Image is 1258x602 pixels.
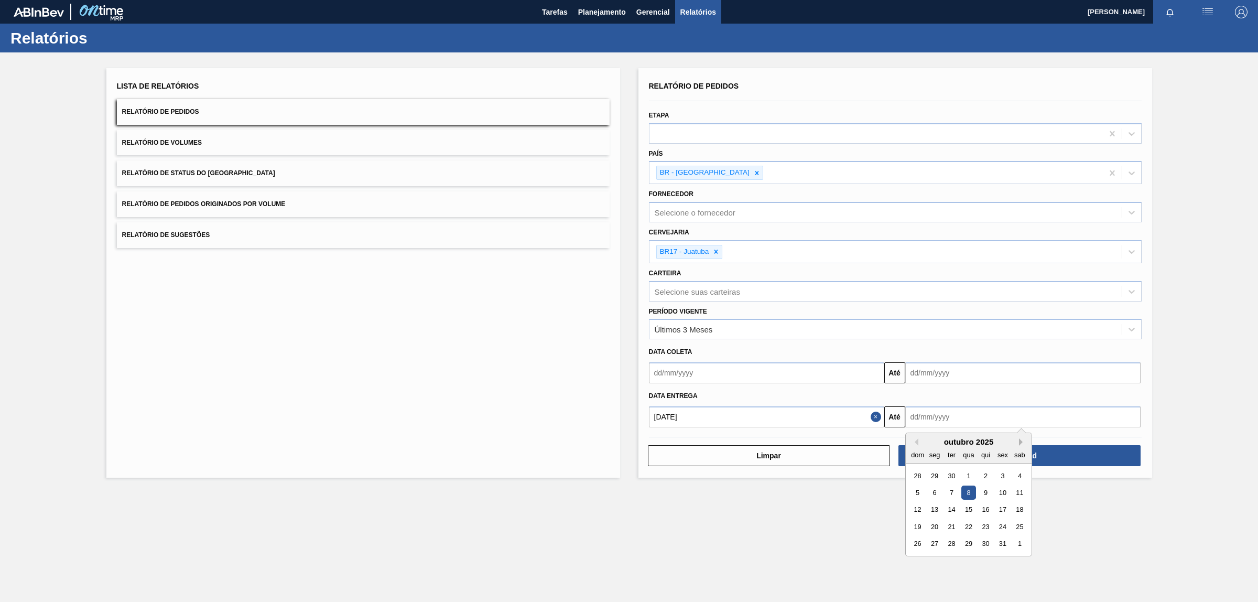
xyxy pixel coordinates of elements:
div: Choose sábado, 25 de outubro de 2025 [1012,520,1026,534]
label: Carteira [649,270,681,277]
span: Lista de Relatórios [117,82,199,90]
div: Selecione o fornecedor [655,208,735,217]
div: Choose terça-feira, 7 de outubro de 2025 [944,486,958,500]
div: Choose domingo, 19 de outubro de 2025 [910,520,925,534]
div: Choose quinta-feira, 30 de outubro de 2025 [978,536,992,551]
input: dd/mm/yyyy [905,406,1141,427]
div: BR17 - Juatuba [657,245,711,259]
span: Relatório de Volumes [122,139,202,146]
button: Até [884,406,905,427]
div: Choose domingo, 12 de outubro de 2025 [910,502,925,517]
div: Choose quinta-feira, 23 de outubro de 2025 [978,520,992,534]
div: Choose terça-feira, 14 de outubro de 2025 [944,502,958,517]
div: Choose sábado, 1 de novembro de 2025 [1012,536,1026,551]
img: TNhmsLtSVTkK8tSr43FrP2fwEKptu5GPRR3wAAAABJRU5ErkJggg== [14,7,64,17]
span: Tarefas [542,6,568,18]
div: Choose sexta-feira, 10 de outubro de 2025 [995,486,1010,500]
span: Data coleta [649,348,692,356]
div: month 2025-10 [909,467,1028,552]
span: Gerencial [636,6,670,18]
div: Choose quarta-feira, 15 de outubro de 2025 [961,502,975,517]
div: outubro 2025 [906,437,1032,446]
div: Choose sexta-feira, 3 de outubro de 2025 [995,468,1010,482]
div: Choose domingo, 28 de setembro de 2025 [910,468,925,482]
div: Choose quarta-feira, 1 de outubro de 2025 [961,468,975,482]
div: Choose sexta-feira, 24 de outubro de 2025 [995,520,1010,534]
div: Choose quarta-feira, 22 de outubro de 2025 [961,520,975,534]
input: dd/mm/yyyy [649,406,884,427]
div: Choose sábado, 11 de outubro de 2025 [1012,486,1026,500]
div: Últimos 3 Meses [655,325,713,334]
label: País [649,150,663,157]
button: Relatório de Status do [GEOGRAPHIC_DATA] [117,160,610,186]
input: dd/mm/yyyy [649,362,884,383]
div: Choose sábado, 4 de outubro de 2025 [1012,468,1026,482]
button: Close [871,406,884,427]
span: Relatório de Pedidos [649,82,739,90]
span: Relatório de Pedidos [122,108,199,115]
div: sex [995,448,1010,462]
h1: Relatórios [10,32,197,44]
label: Período Vigente [649,308,707,315]
button: Até [884,362,905,383]
div: Choose quinta-feira, 16 de outubro de 2025 [978,502,992,517]
div: Choose quarta-feira, 8 de outubro de 2025 [961,486,975,500]
div: Choose terça-feira, 21 de outubro de 2025 [944,520,958,534]
button: Previous Month [911,438,918,446]
span: Data entrega [649,392,698,400]
button: Next Month [1019,438,1026,446]
div: Choose quarta-feira, 29 de outubro de 2025 [961,536,975,551]
div: Choose segunda-feira, 27 de outubro de 2025 [927,536,941,551]
div: Choose quinta-feira, 9 de outubro de 2025 [978,486,992,500]
button: Relatório de Sugestões [117,222,610,248]
div: Choose segunda-feira, 13 de outubro de 2025 [927,502,941,517]
label: Cervejaria [649,229,689,236]
div: Choose domingo, 26 de outubro de 2025 [910,536,925,551]
div: Choose terça-feira, 30 de setembro de 2025 [944,468,958,482]
div: dom [910,448,925,462]
div: Selecione suas carteiras [655,287,740,296]
div: qui [978,448,992,462]
div: Choose sexta-feira, 31 de outubro de 2025 [995,536,1010,551]
div: Choose segunda-feira, 20 de outubro de 2025 [927,520,941,534]
input: dd/mm/yyyy [905,362,1141,383]
div: Choose domingo, 5 de outubro de 2025 [910,486,925,500]
button: Relatório de Pedidos [117,99,610,125]
label: Etapa [649,112,669,119]
div: Choose sábado, 18 de outubro de 2025 [1012,502,1026,517]
div: Choose segunda-feira, 6 de outubro de 2025 [927,486,941,500]
img: Logout [1235,6,1248,18]
span: Relatório de Sugestões [122,231,210,239]
div: BR - [GEOGRAPHIC_DATA] [657,166,751,179]
div: seg [927,448,941,462]
div: Choose segunda-feira, 29 de setembro de 2025 [927,468,941,482]
div: Choose quinta-feira, 2 de outubro de 2025 [978,468,992,482]
div: ter [944,448,958,462]
div: Choose sexta-feira, 17 de outubro de 2025 [995,502,1010,517]
span: Relatório de Status do [GEOGRAPHIC_DATA] [122,169,275,177]
div: Choose terça-feira, 28 de outubro de 2025 [944,536,958,551]
span: Planejamento [578,6,626,18]
span: Relatórios [680,6,716,18]
button: Download [898,445,1141,466]
button: Limpar [648,445,890,466]
span: Relatório de Pedidos Originados por Volume [122,200,286,208]
img: userActions [1201,6,1214,18]
button: Relatório de Pedidos Originados por Volume [117,191,610,217]
div: sab [1012,448,1026,462]
button: Notificações [1153,5,1187,19]
button: Relatório de Volumes [117,130,610,156]
div: qua [961,448,975,462]
label: Fornecedor [649,190,693,198]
